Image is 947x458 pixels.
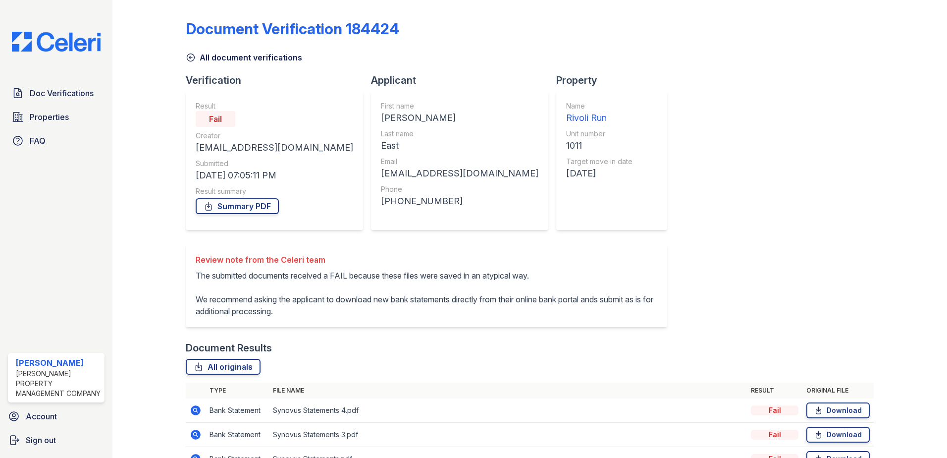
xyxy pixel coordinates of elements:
div: Rivoli Run [566,111,632,125]
span: Account [26,410,57,422]
div: Review note from the Celeri team [196,254,657,266]
div: [EMAIL_ADDRESS][DOMAIN_NAME] [196,141,353,155]
span: Doc Verifications [30,87,94,99]
a: All originals [186,359,261,375]
a: Download [806,402,870,418]
div: Applicant [371,73,556,87]
td: Bank Statement [206,423,269,447]
div: [DATE] [566,167,632,180]
a: Properties [8,107,105,127]
div: Email [381,157,538,167]
a: Doc Verifications [8,83,105,103]
a: Download [806,427,870,443]
td: Synovus Statements 3.pdf [269,423,747,447]
img: CE_Logo_Blue-a8612792a0a2168367f1c8372b55b34899dd931a85d93a1a3d3e32e68fde9ad4.png [4,32,108,52]
a: Account [4,406,108,426]
div: [PERSON_NAME] [381,111,538,125]
div: East [381,139,538,153]
div: Target move in date [566,157,632,167]
td: Bank Statement [206,399,269,423]
div: Unit number [566,129,632,139]
span: Properties [30,111,69,123]
th: Type [206,383,269,399]
div: Result [196,101,353,111]
span: FAQ [30,135,46,147]
div: Name [566,101,632,111]
p: The submitted documents received a FAIL because these files were saved in an atypical way. We rec... [196,270,657,317]
div: Document Verification 184424 [186,20,399,38]
div: Document Results [186,341,272,355]
span: Sign out [26,434,56,446]
div: Verification [186,73,371,87]
div: [DATE] 07:05:11 PM [196,169,353,182]
div: Result summary [196,186,353,196]
a: FAQ [8,131,105,151]
div: First name [381,101,538,111]
th: Original file [802,383,874,399]
div: [PHONE_NUMBER] [381,194,538,208]
div: Fail [196,111,235,127]
a: Sign out [4,430,108,450]
a: Name Rivoli Run [566,101,632,125]
div: 1011 [566,139,632,153]
div: Last name [381,129,538,139]
div: Submitted [196,159,353,169]
div: Phone [381,184,538,194]
div: [PERSON_NAME] [16,357,101,369]
td: Synovus Statements 4.pdf [269,399,747,423]
div: Creator [196,131,353,141]
div: [EMAIL_ADDRESS][DOMAIN_NAME] [381,167,538,180]
a: All document verifications [186,52,302,63]
a: Summary PDF [196,198,279,214]
th: Result [747,383,802,399]
div: [PERSON_NAME] Property Management Company [16,369,101,399]
th: File name [269,383,747,399]
div: Fail [751,430,798,440]
div: Fail [751,405,798,415]
div: Property [556,73,675,87]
